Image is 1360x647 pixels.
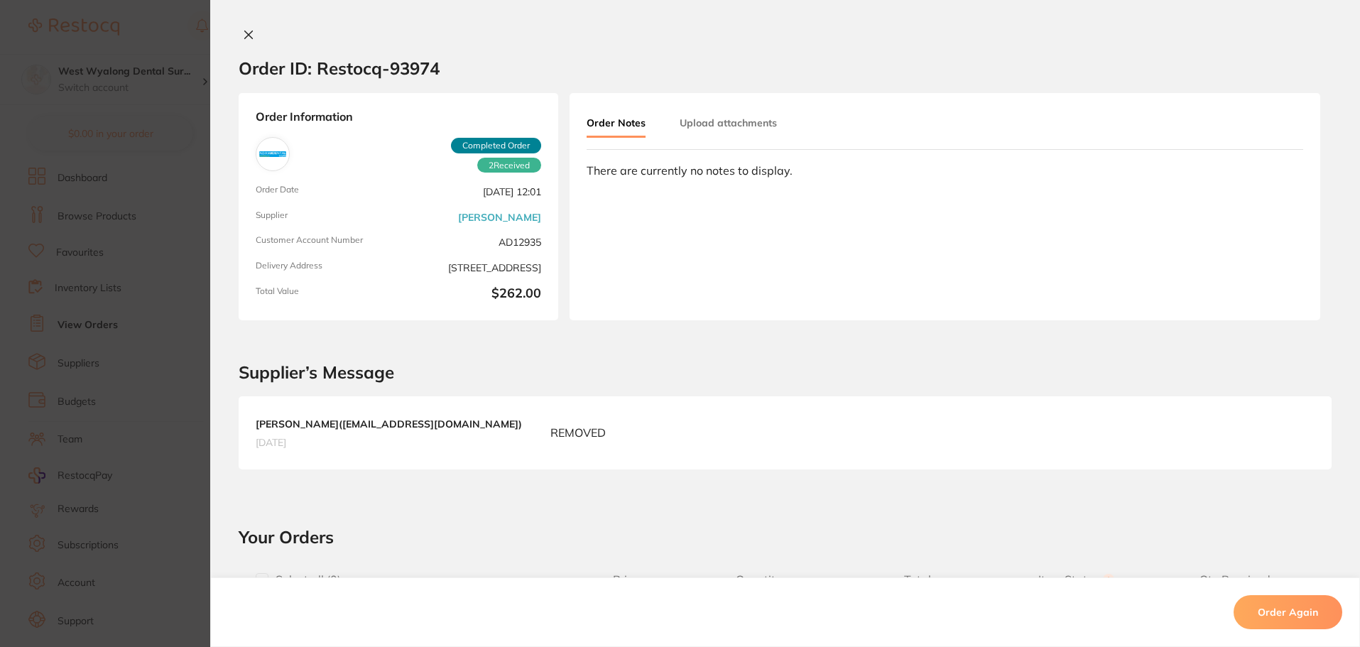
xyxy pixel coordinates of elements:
span: Received [477,158,541,173]
button: Upload attachments [680,110,777,136]
h2: Your Orders [239,526,1332,548]
p: REMOVED [550,425,606,440]
h2: Order ID: Restocq- 93974 [239,58,440,79]
span: [STREET_ADDRESS] [404,261,541,275]
h2: Supplier’s Message [239,363,1332,383]
span: Total Value [256,286,393,303]
strong: Order Information [256,110,541,126]
button: Order Notes [587,110,646,138]
span: Price [573,573,679,587]
span: Item Status [997,573,1156,587]
span: AD12935 [404,235,541,249]
b: $262.00 [404,286,541,303]
span: Order Date [256,185,393,199]
img: Adam Dental [259,141,286,168]
a: [PERSON_NAME] [458,212,541,223]
span: Supplier [256,210,393,224]
span: [DATE] [256,436,522,449]
span: Qty Received [1155,573,1315,587]
span: [DATE] 12:01 [404,185,541,199]
span: Customer Account Number [256,235,393,249]
span: Select all ( 0 ) [268,573,341,587]
b: [PERSON_NAME] ( [EMAIL_ADDRESS][DOMAIN_NAME] ) [256,418,522,430]
div: There are currently no notes to display. [587,164,1303,177]
span: Completed Order [451,138,541,153]
span: Quantity [679,573,838,587]
span: Total [838,573,997,587]
button: Order Again [1234,595,1342,629]
span: Delivery Address [256,261,393,275]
